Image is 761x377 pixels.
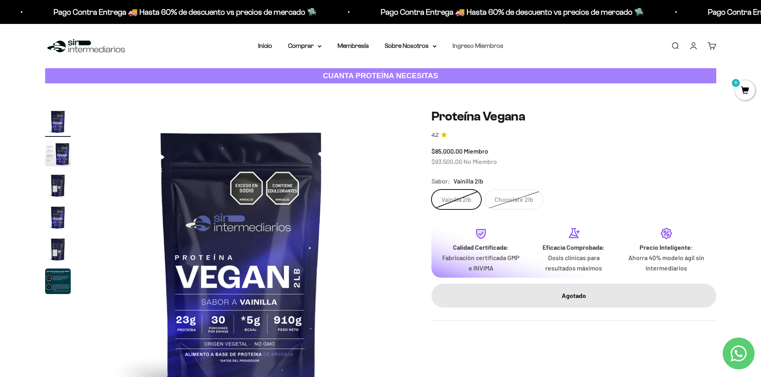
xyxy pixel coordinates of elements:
[431,147,463,155] span: $85.000,00
[453,42,503,49] a: Ingreso Miembros
[45,141,71,169] button: Ir al artículo 2
[463,158,497,165] span: No Miembro
[534,253,614,273] p: Dosis clínicas para resultados máximos
[288,41,322,51] summary: Comprar
[431,284,716,308] button: Agotado
[626,253,706,273] p: Ahorra 40% modelo ágil sin intermediarios
[45,237,71,264] button: Ir al artículo 5
[431,131,439,140] span: 4.2
[385,41,437,51] summary: Sobre Nosotros
[431,158,462,165] span: $93.500,00
[447,290,700,301] div: Agotado
[735,87,755,95] a: 0
[431,176,450,186] legend: Sabor:
[441,253,521,273] p: Fabricación certificada GMP e INVIMA
[45,268,71,296] button: Ir al artículo 6
[45,141,71,166] img: Proteína Vegana
[731,78,741,88] mark: 0
[45,268,71,294] img: Proteína Vegana
[464,147,488,155] span: Miembro
[640,243,693,251] strong: Precio Inteligente:
[323,71,438,80] strong: CUANTA PROTEÍNA NECESITAS
[542,243,605,251] strong: Eficacia Comprobada:
[45,68,716,84] a: CUANTA PROTEÍNA NECESITAS
[45,173,71,201] button: Ir al artículo 3
[45,109,71,134] img: Proteína Vegana
[45,205,71,233] button: Ir al artículo 4
[277,6,540,18] p: Pago Contra Entrega 🚚 Hasta 60% de descuento vs precios de mercado 🛸
[431,109,716,124] h1: Proteína Vegana
[338,42,369,49] a: Membresía
[258,42,272,49] a: Inicio
[45,173,71,198] img: Proteína Vegana
[45,205,71,230] img: Proteína Vegana
[453,176,483,186] span: Vainilla 2lb
[45,109,71,137] button: Ir al artículo 1
[431,131,716,140] a: 4.24.2 de 5.0 estrellas
[453,243,509,251] strong: Calidad Certificada:
[45,237,71,262] img: Proteína Vegana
